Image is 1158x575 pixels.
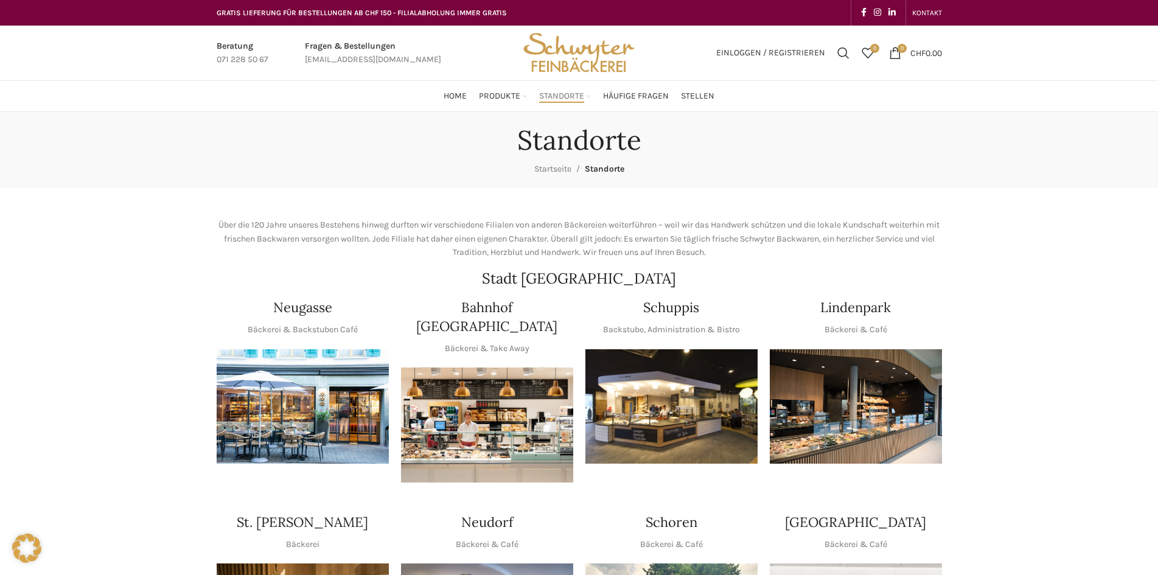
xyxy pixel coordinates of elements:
a: Instagram social link [870,4,885,21]
img: 017-e1571925257345 [770,349,942,464]
p: Über die 120 Jahre unseres Bestehens hinweg durften wir verschiedene Filialen von anderen Bäckere... [217,218,942,259]
a: Infobox link [217,40,268,67]
a: Produkte [479,84,527,108]
a: Infobox link [305,40,441,67]
div: 1 / 1 [585,349,758,464]
div: Meine Wunschliste [856,41,880,65]
p: Bäckerei [286,538,319,551]
a: Suchen [831,41,856,65]
a: 0 [856,41,880,65]
p: Bäckerei & Café [825,538,887,551]
span: KONTAKT [912,9,942,17]
p: Bäckerei & Backstuben Café [248,323,358,336]
span: 0 [870,44,879,53]
a: Startseite [534,164,571,174]
div: 1 / 1 [770,349,942,464]
span: Einloggen / Registrieren [716,49,825,57]
img: 150130-Schwyter-013 [585,349,758,464]
p: Bäckerei & Café [456,538,518,551]
a: Stellen [681,84,714,108]
h4: [GEOGRAPHIC_DATA] [785,513,926,532]
span: 0 [898,44,907,53]
p: Bäckerei & Café [640,538,703,551]
bdi: 0.00 [910,47,942,58]
h4: Neugasse [273,298,332,317]
span: Häufige Fragen [603,91,669,102]
a: Home [444,84,467,108]
h4: Schuppis [643,298,699,317]
h4: Neudorf [461,513,513,532]
span: CHF [910,47,926,58]
a: Facebook social link [857,4,870,21]
span: Standorte [539,91,584,102]
span: Standorte [585,164,624,174]
h4: Lindenpark [820,298,891,317]
a: Einloggen / Registrieren [710,41,831,65]
div: Secondary navigation [906,1,948,25]
img: Bäckerei Schwyter [519,26,638,80]
span: Produkte [479,91,520,102]
p: Bäckerei & Café [825,323,887,336]
h4: Bahnhof [GEOGRAPHIC_DATA] [401,298,573,336]
img: Bahnhof St. Gallen [401,368,573,483]
a: Häufige Fragen [603,84,669,108]
a: KONTAKT [912,1,942,25]
a: Site logo [519,47,638,57]
span: GRATIS LIEFERUNG FÜR BESTELLUNGEN AB CHF 150 - FILIALABHOLUNG IMMER GRATIS [217,9,507,17]
img: Neugasse [217,349,389,464]
a: 0 CHF0.00 [883,41,948,65]
h4: St. [PERSON_NAME] [237,513,368,532]
div: 1 / 1 [217,349,389,464]
a: Standorte [539,84,591,108]
a: Linkedin social link [885,4,899,21]
h2: Stadt [GEOGRAPHIC_DATA] [217,271,942,286]
div: 1 / 1 [401,368,573,483]
span: Stellen [681,91,714,102]
p: Backstube, Administration & Bistro [603,323,740,336]
div: Main navigation [211,84,948,108]
span: Home [444,91,467,102]
h1: Standorte [517,124,641,156]
h4: Schoren [646,513,697,532]
p: Bäckerei & Take Away [445,342,529,355]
